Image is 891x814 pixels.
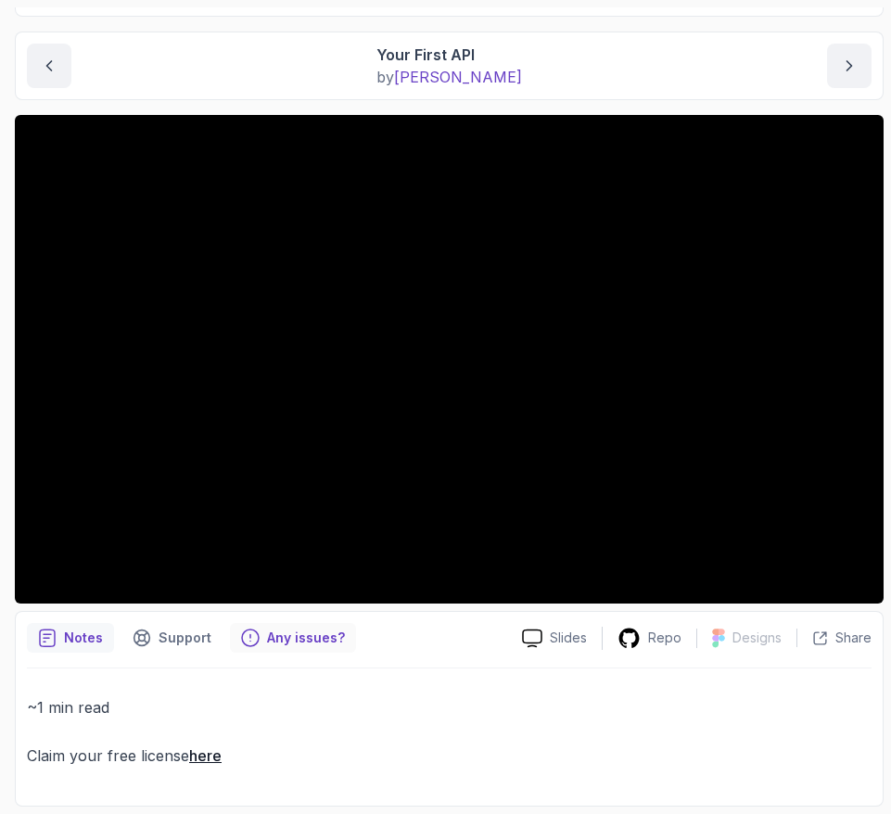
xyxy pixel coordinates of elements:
p: Share [835,629,872,647]
button: notes button [27,623,114,653]
a: Repo [603,627,696,650]
a: Slides [507,629,602,648]
p: by [376,66,522,88]
button: Support button [121,623,223,653]
p: Your First API [376,44,522,66]
p: Designs [732,629,782,647]
a: here [189,746,222,765]
p: ~1 min read [27,694,872,720]
span: [PERSON_NAME] [394,68,522,86]
button: previous content [27,44,71,88]
button: next content [827,44,872,88]
p: Any issues? [267,629,345,647]
iframe: 1 - Your First API [15,115,884,604]
p: Support [159,629,211,647]
p: Slides [550,629,587,647]
p: Claim your free license [27,743,872,769]
button: Feedback button [230,623,356,653]
p: Repo [648,629,681,647]
button: Share [796,629,872,647]
p: Notes [64,629,103,647]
